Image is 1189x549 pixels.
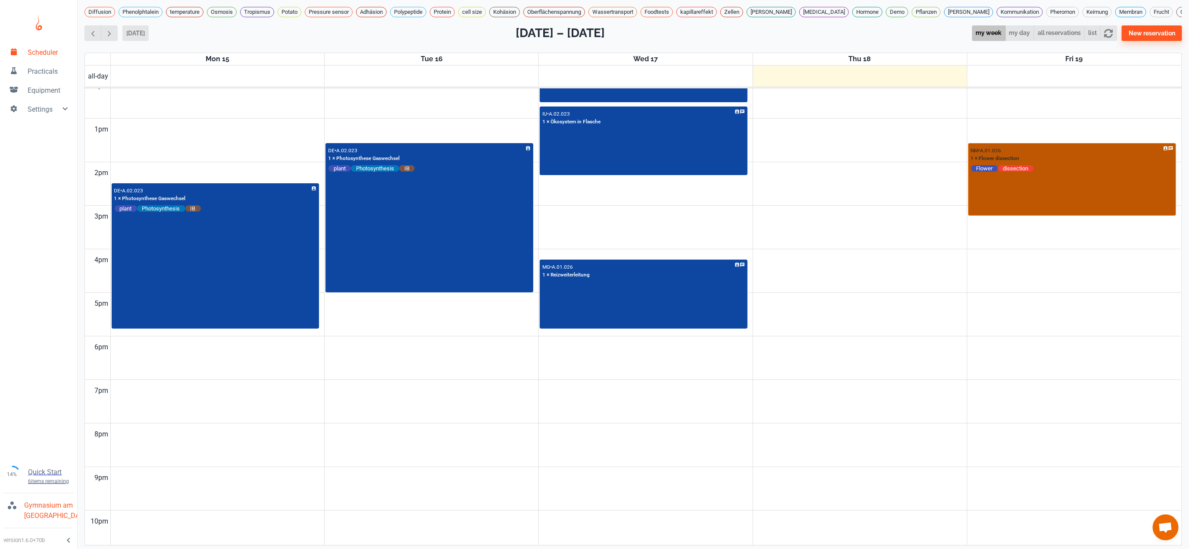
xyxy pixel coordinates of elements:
div: Pheromon [1046,7,1079,17]
div: 8pm [93,424,110,445]
span: all-day [87,71,110,82]
button: Previous week [84,25,101,41]
p: 1 × Ökosystem in Flasche [542,118,601,126]
p: 1 × Photosynthese Gaswechsel [328,155,400,163]
button: my week [972,25,1006,41]
div: Oberflächenspannung [523,7,585,17]
span: temperature [166,8,203,16]
p: A.01.026 [980,147,1001,154]
span: Photosynthesis [137,205,185,212]
span: Polypeptide [391,8,426,16]
div: Keimung [1083,7,1112,17]
p: IU • [542,111,549,117]
span: Pflanzen [912,8,940,16]
div: Pflanzen [912,7,941,17]
div: cell size [458,7,486,17]
span: Zellen [721,8,743,16]
div: Kommunikation [997,7,1043,17]
button: my day [1005,25,1034,41]
button: refresh [1100,25,1117,41]
a: September 17, 2025 [632,53,660,65]
div: Kohäsion [489,7,520,17]
span: Potato [278,8,301,16]
div: 5pm [93,293,110,314]
div: temperature [166,7,203,17]
button: list [1084,25,1101,41]
div: [MEDICAL_DATA] [799,7,849,17]
div: Hormone [852,7,882,17]
div: Adhäsion [356,7,387,17]
p: A.02.023 [336,147,357,154]
h2: [DATE] – [DATE] [516,24,605,42]
span: Demo [886,8,908,16]
div: 3pm [93,206,110,227]
span: dissection [998,165,1034,172]
div: Diffusion [84,7,115,17]
div: Demo [886,7,908,17]
button: all reservations [1034,25,1085,41]
span: Keimung [1083,8,1111,16]
span: Pheromon [1047,8,1079,16]
div: Tropismus [240,7,274,17]
span: Osmosis [207,8,236,16]
div: Pressure sensor [305,7,353,17]
span: Wassertransport [589,8,637,16]
a: September 18, 2025 [847,53,873,65]
span: Flower [971,165,998,172]
span: Adhäsion [357,8,386,16]
div: 4pm [93,249,110,271]
p: A.02.023 [122,188,144,194]
span: IB [185,205,201,212]
span: IB [399,165,415,172]
span: Kommunikation [997,8,1042,16]
span: Foodtests [641,8,673,16]
div: Potato [278,7,301,17]
button: Next week [101,25,118,41]
div: Osmosis [207,7,237,17]
a: September 19, 2025 [1064,53,1085,65]
div: 7pm [93,380,110,402]
span: Diffusion [85,8,115,16]
p: MG • [542,264,552,270]
div: 1pm [93,119,110,140]
span: Kohäsion [490,8,519,16]
div: Wassertransport [588,7,637,17]
p: DE • [328,147,336,154]
p: 1 × Flower dissection [971,155,1020,163]
span: Frucht [1150,8,1173,16]
div: 10pm [89,511,110,532]
span: Phenolphtalein [119,8,162,16]
div: Protein [430,7,455,17]
span: [MEDICAL_DATA] [800,8,848,16]
span: [PERSON_NAME] [945,8,993,16]
a: September 15, 2025 [204,53,231,65]
p: A.02.023 [549,111,570,117]
span: Oberflächenspannung [524,8,585,16]
span: kapillareffekt [677,8,717,16]
div: Phenolphtalein [119,7,163,17]
span: Pressure sensor [305,8,352,16]
span: Membran [1116,8,1146,16]
div: Chat öffnen [1153,514,1179,540]
div: Foodtests [641,7,673,17]
span: plant [329,165,351,172]
button: New reservation [1122,25,1182,41]
div: 9pm [93,467,110,489]
div: Zellen [720,7,743,17]
div: Membran [1115,7,1146,17]
div: 6pm [93,336,110,358]
p: A.01.026 [552,264,573,270]
p: 1 × Reizweiterleitung [542,271,590,279]
span: plant [115,205,137,212]
div: Frucht [1150,7,1173,17]
div: [PERSON_NAME] [944,7,993,17]
span: cell size [459,8,485,16]
div: kapillareffekt [676,7,717,17]
span: [PERSON_NAME] [747,8,795,16]
a: September 16, 2025 [419,53,444,65]
p: 1 × Photosynthese Gaswechsel [114,195,186,203]
div: 2pm [93,162,110,184]
p: NM • [971,147,980,154]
